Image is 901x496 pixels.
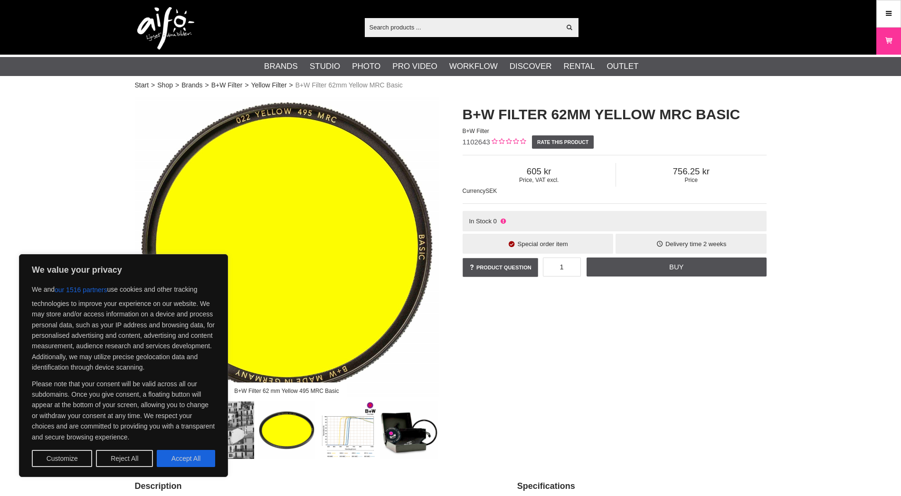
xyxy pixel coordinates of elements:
[352,60,380,73] a: Photo
[55,281,107,298] button: our 1516 partners
[587,258,766,277] a: Buy
[365,20,561,34] input: Search products ...
[665,240,702,248] span: Delivery time
[205,80,209,90] span: >
[251,80,287,90] a: Yellow Filter
[137,7,194,50] img: logo.png
[227,382,347,399] div: B+W Filter 62 mm Yellow 495 MRC Basic
[463,105,767,124] h1: B+W Filter 62mm Yellow MRC Basic
[499,218,507,225] i: Not in stock
[96,450,153,467] button: Reject All
[135,480,493,492] h2: Description
[463,138,490,146] span: 1102643
[181,80,202,90] a: Brands
[295,80,403,90] span: B+W Filter 62mm Yellow MRC Basic
[490,137,526,147] div: Customer rating: 0
[517,480,767,492] h2: Specifications
[380,401,438,459] img: B+W Basic Filter
[32,264,215,276] p: We value your privacy
[703,240,726,248] span: 2 weeks
[449,60,498,73] a: Workflow
[32,281,215,373] p: We and use cookies and other tracking technologies to improve your experience on our website. We ...
[135,80,149,90] a: Start
[518,240,568,248] span: Special order item
[19,254,228,477] div: We value your privacy
[616,177,767,183] span: Price
[32,450,92,467] button: Customize
[485,188,497,194] span: SEK
[289,80,293,90] span: >
[564,60,595,73] a: Rental
[151,80,155,90] span: >
[463,128,489,134] span: B+W Filter
[392,60,437,73] a: Pro Video
[211,80,243,90] a: B+W Filter
[607,60,638,73] a: Outlet
[157,80,173,90] a: Shop
[493,218,497,225] span: 0
[463,258,538,277] a: Product question
[175,80,179,90] span: >
[258,401,315,459] img: B+W Basic filterfattning
[264,60,298,73] a: Brands
[32,379,215,442] p: Please note that your consent will be valid across all our subdomains. Once you give consent, a f...
[532,135,594,149] a: Rate this product
[319,401,377,459] img: B+W Filter Transmissionskurva
[463,166,616,177] span: 605
[463,188,486,194] span: Currency
[463,177,616,183] span: Price, VAT excl.
[510,60,552,73] a: Discover
[469,218,492,225] span: In Stock
[616,166,767,177] span: 756.25
[310,60,340,73] a: Studio
[245,80,248,90] span: >
[135,95,439,399] img: B+W Filter 62 mm Yellow 495 MRC Basic
[157,450,215,467] button: Accept All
